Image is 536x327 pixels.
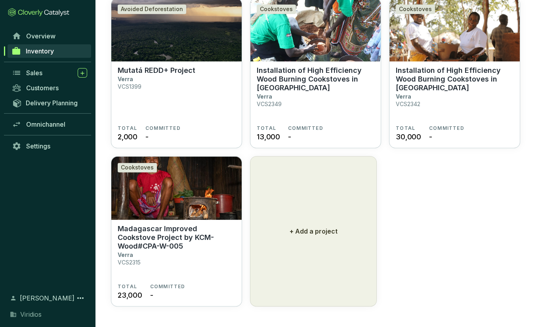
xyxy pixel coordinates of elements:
[288,131,291,142] span: -
[26,84,59,92] span: Customers
[26,120,65,128] span: Omnichannel
[257,101,282,107] p: VCS2349
[396,66,513,92] p: Installation of High Efficiency Wood Burning Cookstoves in [GEOGRAPHIC_DATA]
[26,142,50,150] span: Settings
[118,125,137,131] span: TOTAL
[290,226,338,236] p: + Add a project
[118,290,142,300] span: 23,000
[429,131,432,142] span: -
[118,259,141,266] p: VCS2315
[20,310,42,319] span: Viridios
[26,99,78,107] span: Delivery Planning
[118,251,133,258] p: Verra
[26,69,42,77] span: Sales
[118,83,141,90] p: VCS1399
[396,131,421,142] span: 30,000
[257,93,272,100] p: Verra
[8,44,91,58] a: Inventory
[118,163,157,172] div: Cookstoves
[118,4,186,14] div: Avoided Deforestation
[8,66,91,80] a: Sales
[257,66,374,92] p: Installation of High Efficiency Wood Burning Cookstoves in [GEOGRAPHIC_DATA]
[396,93,411,100] p: Verra
[288,125,323,131] span: COMMITTED
[396,4,435,14] div: Cookstoves
[8,29,91,43] a: Overview
[118,131,137,142] span: 2,000
[26,47,54,55] span: Inventory
[118,283,137,290] span: TOTAL
[396,125,415,131] span: TOTAL
[257,125,276,131] span: TOTAL
[396,101,420,107] p: VCS2342
[20,293,74,303] span: [PERSON_NAME]
[26,32,55,40] span: Overview
[118,66,195,75] p: Mutatá REDD+ Project
[8,139,91,153] a: Settings
[150,290,153,300] span: -
[150,283,185,290] span: COMMITTED
[8,81,91,95] a: Customers
[145,125,181,131] span: COMMITTED
[429,125,464,131] span: COMMITTED
[111,156,242,306] a: Madagascar Improved Cookstove Project by KCM-Wood#CPA-W-005CookstovesMadagascar Improved Cookstov...
[118,76,133,82] p: Verra
[257,4,296,14] div: Cookstoves
[8,96,91,109] a: Delivery Planning
[250,156,377,306] button: + Add a project
[257,131,280,142] span: 13,000
[8,118,91,131] a: Omnichannel
[111,156,242,220] img: Madagascar Improved Cookstove Project by KCM-Wood#CPA-W-005
[118,224,235,251] p: Madagascar Improved Cookstove Project by KCM-Wood#CPA-W-005
[145,131,149,142] span: -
